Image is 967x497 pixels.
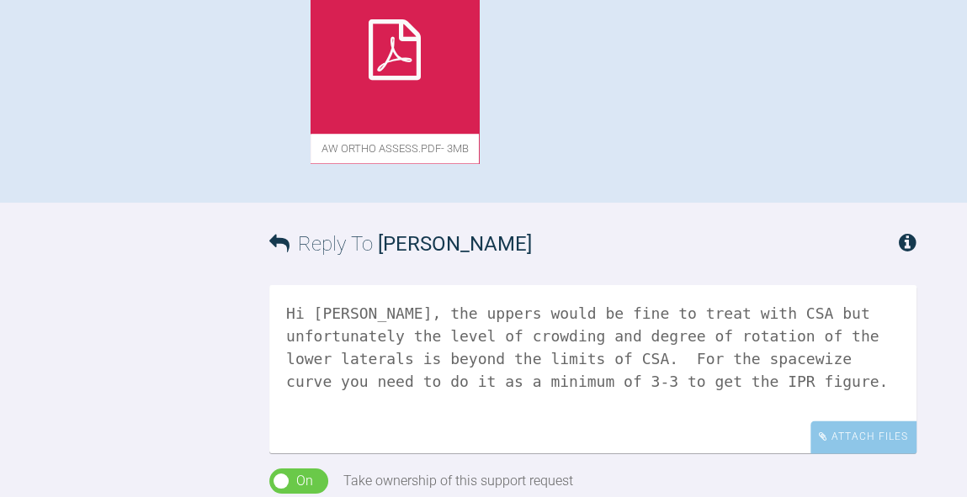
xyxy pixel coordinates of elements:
h3: Reply To [269,228,532,260]
span: AW ortho assess.pdf - 3MB [311,134,479,163]
span: [PERSON_NAME] [378,232,532,256]
textarea: Hi [PERSON_NAME], the uppers would be fine to treat with CSA but unfortunately the level of crowd... [269,285,917,453]
div: Take ownership of this support request [343,470,573,492]
div: On [296,470,313,492]
div: Attach Files [810,420,917,453]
